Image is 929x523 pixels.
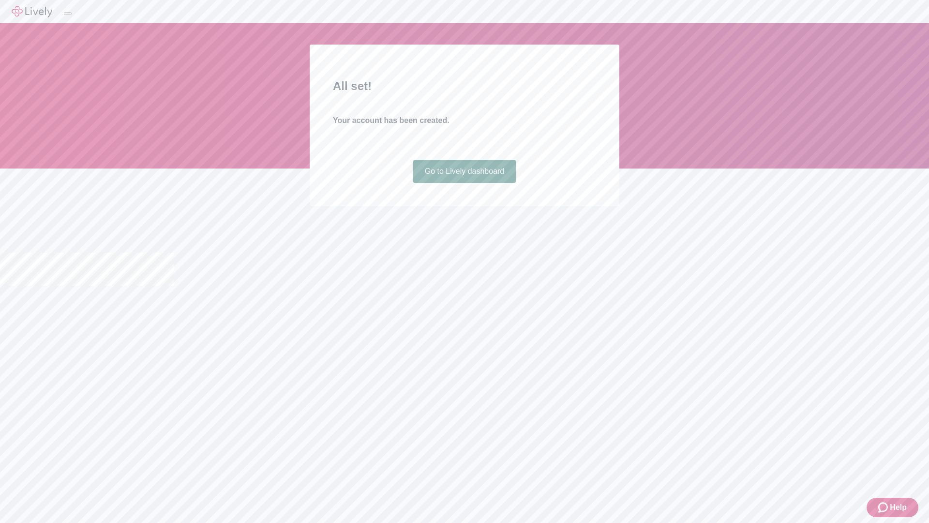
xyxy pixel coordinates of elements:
[64,12,72,15] button: Log out
[333,77,596,95] h2: All set!
[878,502,890,513] svg: Zendesk support icon
[333,115,596,126] h4: Your account has been created.
[867,498,918,517] button: Zendesk support iconHelp
[12,6,52,17] img: Lively
[890,502,907,513] span: Help
[413,160,516,183] a: Go to Lively dashboard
